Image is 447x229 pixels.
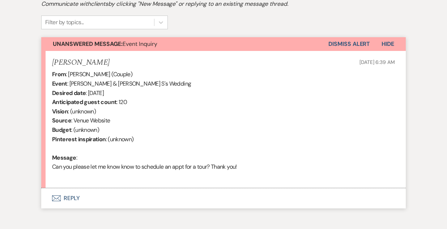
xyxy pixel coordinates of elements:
b: From [52,70,66,78]
b: Budget [52,126,71,134]
b: Source [52,117,71,124]
span: Event Inquiry [53,40,157,48]
span: [DATE] 6:39 AM [359,59,395,65]
b: Pinterest inspiration [52,135,106,143]
strong: Unanswered Message: [53,40,123,48]
b: Anticipated guest count [52,98,116,106]
b: Event [52,80,67,87]
span: Hide [382,40,394,48]
h5: [PERSON_NAME] [52,58,110,67]
button: Dismiss Alert [328,37,370,51]
div: : [PERSON_NAME] (Couple) : [PERSON_NAME] & [PERSON_NAME] S's Wedding : [DATE] : 120 : (unknown) :... [52,70,395,181]
button: Hide [370,37,406,51]
button: Reply [41,188,406,208]
b: Vision [52,108,68,115]
b: Message [52,154,76,161]
div: Filter by topics... [45,18,84,27]
button: Unanswered Message:Event Inquiry [41,37,328,51]
b: Desired date [52,89,86,97]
